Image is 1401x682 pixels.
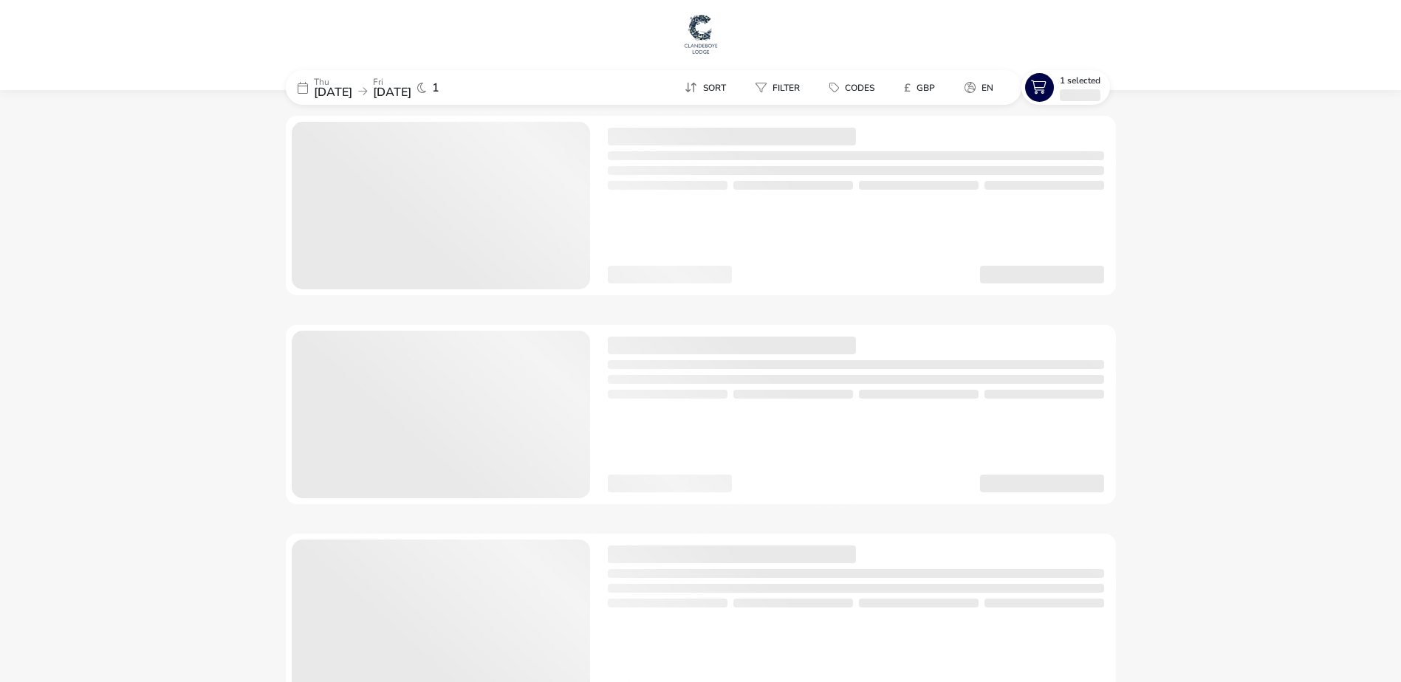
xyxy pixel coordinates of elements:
span: Filter [773,82,800,94]
span: [DATE] [314,84,352,100]
naf-pibe-menu-bar-item: Codes [818,77,892,98]
span: GBP [917,82,935,94]
button: Sort [673,77,738,98]
button: £GBP [892,77,947,98]
naf-pibe-menu-bar-item: en [953,77,1011,98]
naf-pibe-menu-bar-item: £GBP [892,77,953,98]
button: 1 Selected [1021,70,1110,105]
button: en [953,77,1005,98]
button: Filter [744,77,812,98]
button: Codes [818,77,886,98]
span: 1 [432,82,439,94]
span: en [982,82,993,94]
span: [DATE] [373,84,411,100]
naf-pibe-menu-bar-item: Sort [673,77,744,98]
i: £ [904,80,911,95]
img: Main Website [682,12,719,56]
span: Codes [845,82,874,94]
naf-pibe-menu-bar-item: Filter [744,77,818,98]
p: Thu [314,77,352,86]
span: 1 Selected [1060,75,1100,86]
div: Thu[DATE]Fri[DATE]1 [286,70,507,105]
p: Fri [373,77,411,86]
span: Sort [703,82,726,94]
naf-pibe-menu-bar-item: 1 Selected [1021,70,1116,105]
